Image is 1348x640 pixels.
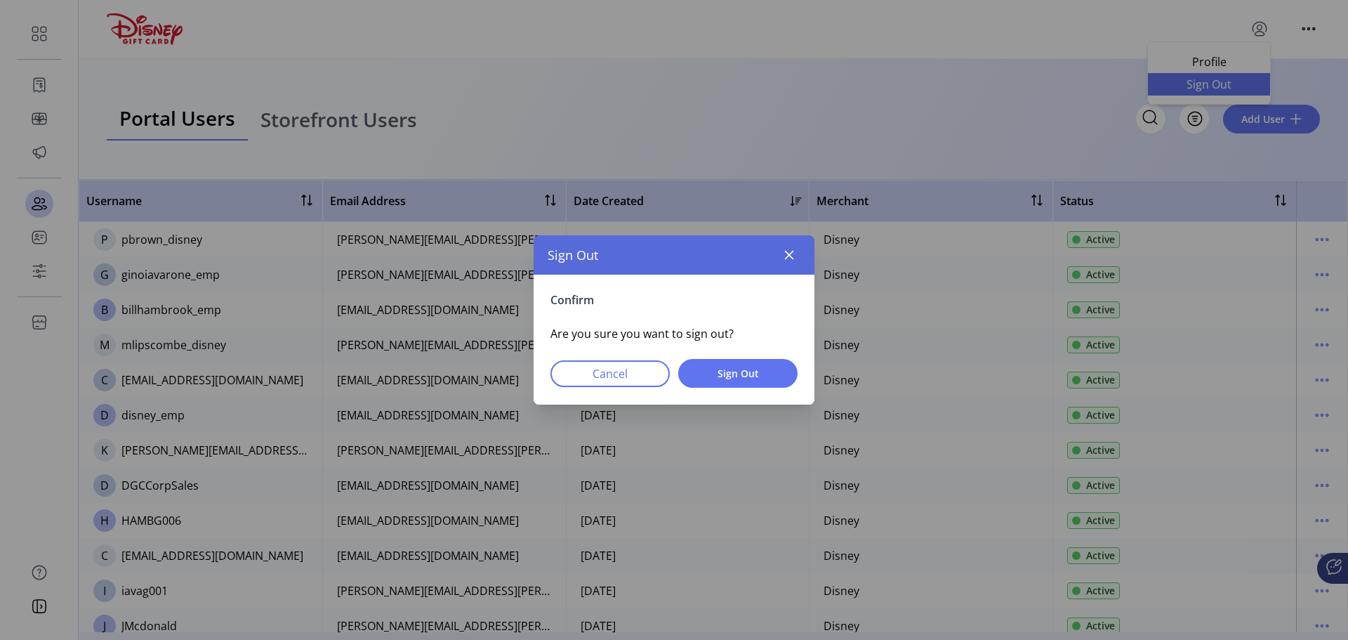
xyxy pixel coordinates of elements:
[569,365,652,382] span: Cancel
[548,246,598,265] span: Sign Out
[678,359,798,388] button: Sign Out
[550,292,798,308] p: Confirm
[550,360,670,387] button: Cancel
[550,325,798,342] p: Are you sure you want to sign out?
[696,366,779,381] span: Sign Out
